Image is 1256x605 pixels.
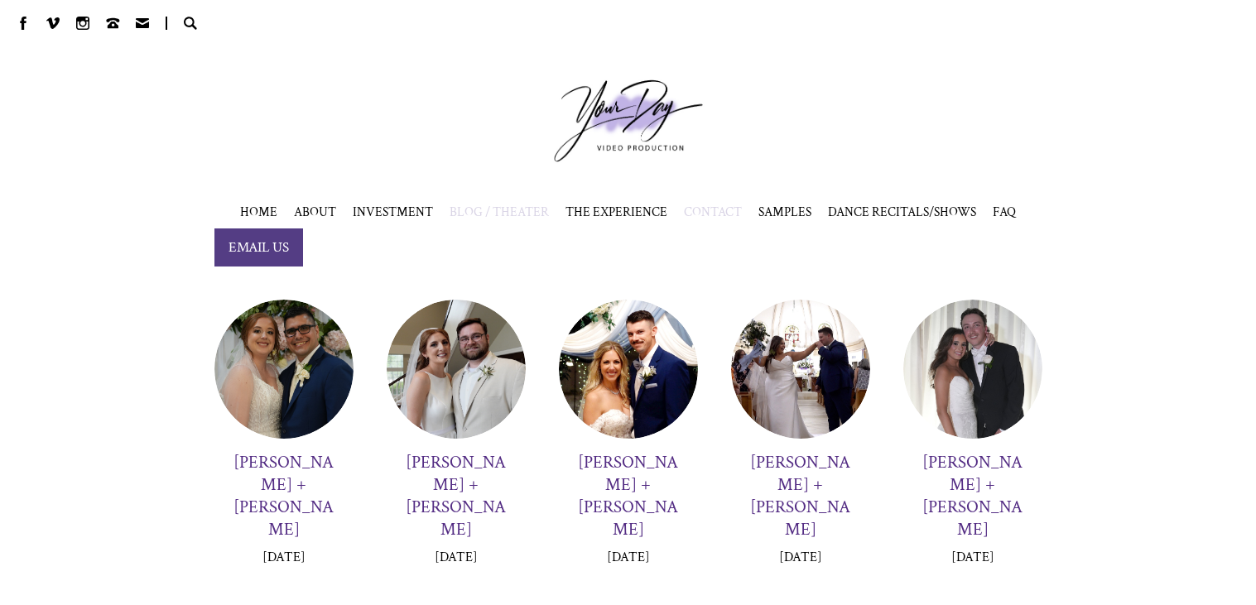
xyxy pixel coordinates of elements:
span: SAMPLES [758,204,811,220]
a: HOME [240,204,277,220]
a: CONTACT [684,204,742,220]
a: [PERSON_NAME] + [PERSON_NAME] [DATE] [214,300,354,583]
a: ABOUT [294,204,336,220]
a: THE EXPERIENCE [565,204,667,220]
h3: [PERSON_NAME] + [PERSON_NAME] [231,451,337,540]
p: [DATE] [435,549,478,566]
p: [DATE] [951,549,994,566]
a: Your Day Production Logo [529,55,728,187]
p: [DATE] [779,549,822,566]
a: INVESTMENT [353,204,433,220]
a: BLOG / THEATER [450,204,549,220]
a: [PERSON_NAME] + [PERSON_NAME] [DATE] [903,300,1042,583]
span: EMAIL US [229,238,289,257]
h3: [PERSON_NAME] + [PERSON_NAME] [748,451,854,540]
h3: [PERSON_NAME] + [PERSON_NAME] [575,451,681,540]
a: [PERSON_NAME] + [PERSON_NAME] [DATE] [559,300,698,583]
a: EMAIL US [214,228,303,266]
p: [DATE] [607,549,650,566]
h3: [PERSON_NAME] + [PERSON_NAME] [920,451,1026,540]
h3: [PERSON_NAME] + [PERSON_NAME] [403,451,509,540]
span: DANCE RECITALS/SHOWS [828,204,976,220]
a: [PERSON_NAME] + [PERSON_NAME] [DATE] [731,300,870,583]
a: FAQ [993,204,1016,220]
p: [DATE] [262,549,306,566]
a: [PERSON_NAME] + [PERSON_NAME] [DATE] [387,300,526,583]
